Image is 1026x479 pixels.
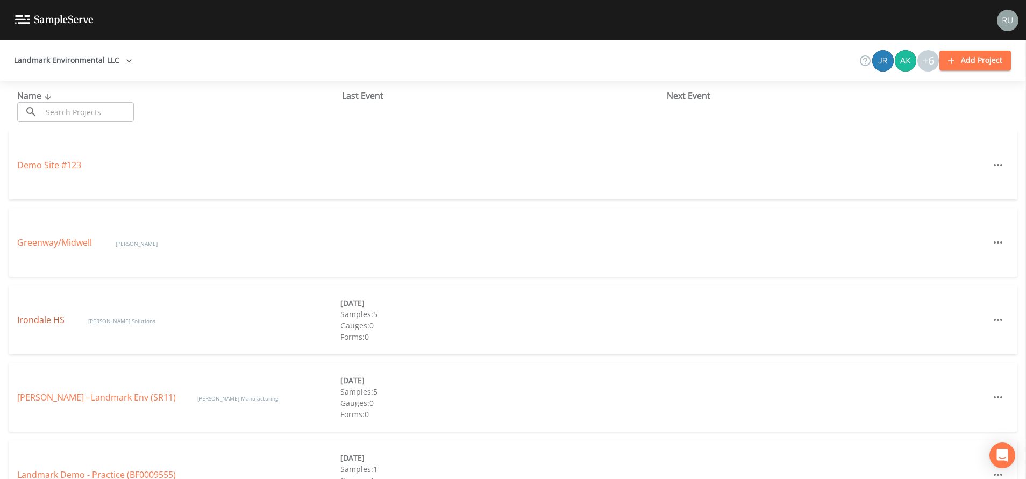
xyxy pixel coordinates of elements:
[939,51,1011,70] button: Add Project
[116,240,158,247] span: [PERSON_NAME]
[917,50,939,72] div: +6
[872,50,894,72] div: Jane Rogers
[340,309,664,320] div: Samples: 5
[17,159,81,171] a: Demo Site #123
[340,463,664,475] div: Samples: 1
[872,50,894,72] img: b875b78bfaff66d29449720b614a75df
[340,397,664,409] div: Gauges: 0
[340,320,664,331] div: Gauges: 0
[997,10,1018,31] img: a5c06d64ce99e847b6841ccd0307af82
[197,395,278,402] span: [PERSON_NAME] Manufacturing
[894,50,917,72] div: Aaron Kuck
[88,317,155,325] span: [PERSON_NAME] Solutions
[17,90,54,102] span: Name
[340,297,664,309] div: [DATE]
[667,89,992,102] div: Next Event
[340,331,664,342] div: Forms: 0
[340,386,664,397] div: Samples: 5
[340,452,664,463] div: [DATE]
[895,50,916,72] img: c52958f65f7e3033e40d8be1040c5eaa
[989,442,1015,468] div: Open Intercom Messenger
[340,375,664,386] div: [DATE]
[10,51,137,70] button: Landmark Environmental LLC
[17,391,176,403] a: [PERSON_NAME] - Landmark Env (SR11)
[15,15,94,25] img: logo
[340,409,664,420] div: Forms: 0
[342,89,667,102] div: Last Event
[17,314,67,326] a: Irondale HS
[42,102,134,122] input: Search Projects
[17,237,94,248] a: Greenway/Midwell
